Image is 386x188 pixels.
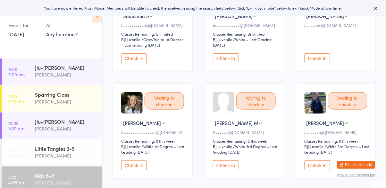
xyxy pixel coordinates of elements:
[337,173,375,177] button: how to secure with pin
[35,91,97,98] div: Sparring Class
[305,160,330,170] button: Check in
[305,138,369,144] div: Classes Remaining: 0 this week
[121,31,186,37] div: Classes Remaining: Unlimited
[10,5,376,11] div: You have now entered Kiosk Mode. Members will be able to check themselves in using the search fie...
[8,148,25,158] time: 3:30 - 4:00 pm
[2,112,102,139] a: 12:00 -1:00 pmJiu-[PERSON_NAME][PERSON_NAME]
[213,160,239,170] button: Check in
[213,138,278,144] div: Classes Remaining: 0 this week
[123,120,161,126] span: [PERSON_NAME]
[213,144,232,149] div: BJJ Juvenile
[305,130,369,135] div: j•••••••n@[DOMAIN_NAME]
[35,172,97,179] div: Kids 6-8
[35,125,97,132] div: [PERSON_NAME]
[35,98,97,105] div: [PERSON_NAME]
[121,138,186,144] div: Classes Remaining: 0 this week
[121,144,184,155] span: / White 1st Degree – Last Grading [DATE]
[35,152,97,159] div: [PERSON_NAME]
[337,161,375,169] button: Exit kiosk mode
[305,144,324,149] div: BJJ Juvenile
[121,37,140,42] div: BJJ Juvenile
[121,144,140,149] div: BJJ Juvenile
[305,22,369,28] div: j••••••m@[DOMAIN_NAME]
[121,22,186,28] div: l••••••••••••k@[DOMAIN_NAME]
[213,144,278,155] span: / White 3rd Degree – Last Grading [DATE]
[35,145,97,152] div: Little Tangles 3-5
[306,13,344,19] span: [PERSON_NAME]
[2,139,102,166] a: 3:30 -4:00 pmLittle Tangles 3-5[PERSON_NAME]
[305,53,330,63] button: Check in
[213,37,232,42] div: BJJ Juvenile
[213,22,278,28] div: m•••••••••••e@[DOMAIN_NAME]
[123,13,149,19] span: Sebastien A
[121,130,186,135] div: m•••••••••••••••e@[DOMAIN_NAME]
[306,120,344,126] span: [PERSON_NAME]
[145,92,184,110] div: Waiting to check in
[215,120,258,126] span: [PERSON_NAME] M
[46,20,78,31] div: At
[35,118,97,125] div: Jiu-[PERSON_NAME]
[8,31,24,38] a: [DATE]
[2,58,102,85] a: 6:00 -7:00 amJiu-[PERSON_NAME][PERSON_NAME]
[35,179,97,186] div: [PERSON_NAME]
[121,53,147,63] button: Check in
[8,94,24,104] time: 7:00 - 7:15 am
[8,121,24,131] time: 12:00 - 1:00 pm
[213,53,239,63] button: Check in
[46,31,78,38] div: Any location
[121,92,143,114] img: image1737749492.png
[121,160,147,170] button: Check in
[2,85,102,112] a: 7:00 -7:15 amSparring Class[PERSON_NAME]
[121,37,184,48] span: / Grey/White 1st Degree – Last Grading [DATE]
[8,67,25,77] time: 6:00 - 7:00 am
[215,13,253,19] span: [PERSON_NAME]
[213,130,278,135] div: D••••••l@[DOMAIN_NAME]
[213,31,278,37] div: Classes Remaining: Unlimited
[35,64,97,71] div: Jiu-[PERSON_NAME]
[8,20,40,31] div: Events for
[236,92,276,110] div: Waiting to check in
[305,144,369,155] span: / White 3rd Degree – Last Grading [DATE]
[35,71,97,78] div: [PERSON_NAME]
[8,175,25,185] time: 4:10 - 4:55 pm
[328,92,367,110] div: Waiting to check in
[305,92,326,114] img: image1724372886.png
